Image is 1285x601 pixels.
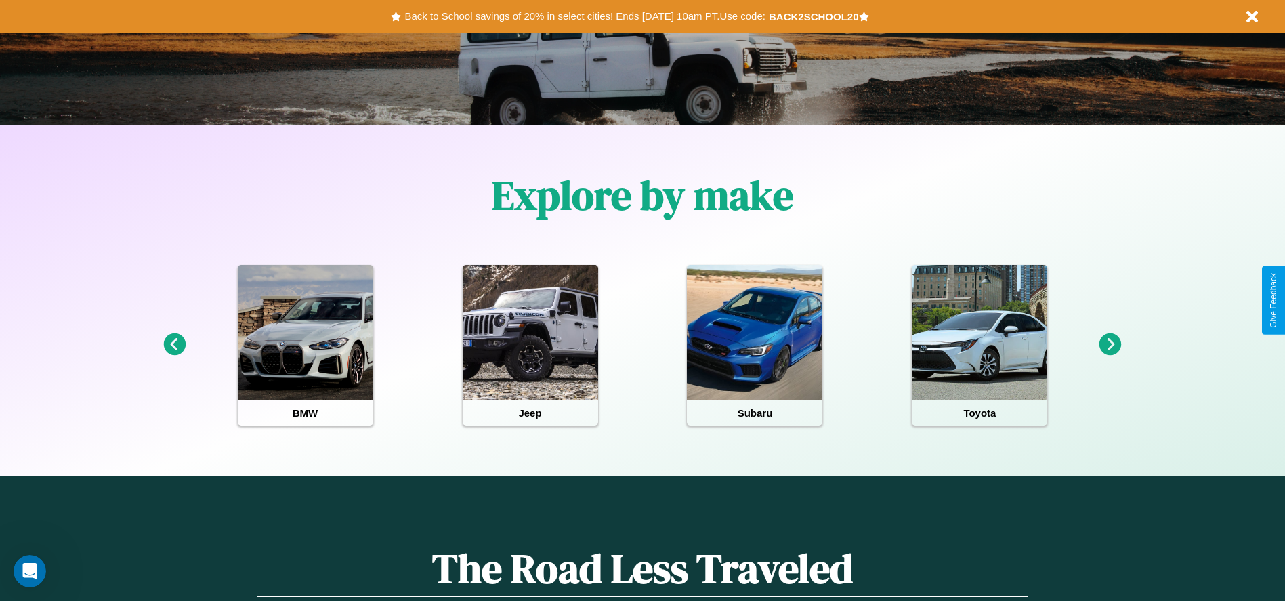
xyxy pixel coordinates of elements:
[492,167,793,223] h1: Explore by make
[769,11,859,22] b: BACK2SCHOOL20
[257,541,1028,597] h1: The Road Less Traveled
[238,400,373,426] h4: BMW
[687,400,822,426] h4: Subaru
[1269,273,1278,328] div: Give Feedback
[401,7,768,26] button: Back to School savings of 20% in select cities! Ends [DATE] 10am PT.Use code:
[14,555,46,587] iframe: Intercom live chat
[912,400,1047,426] h4: Toyota
[463,400,598,426] h4: Jeep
